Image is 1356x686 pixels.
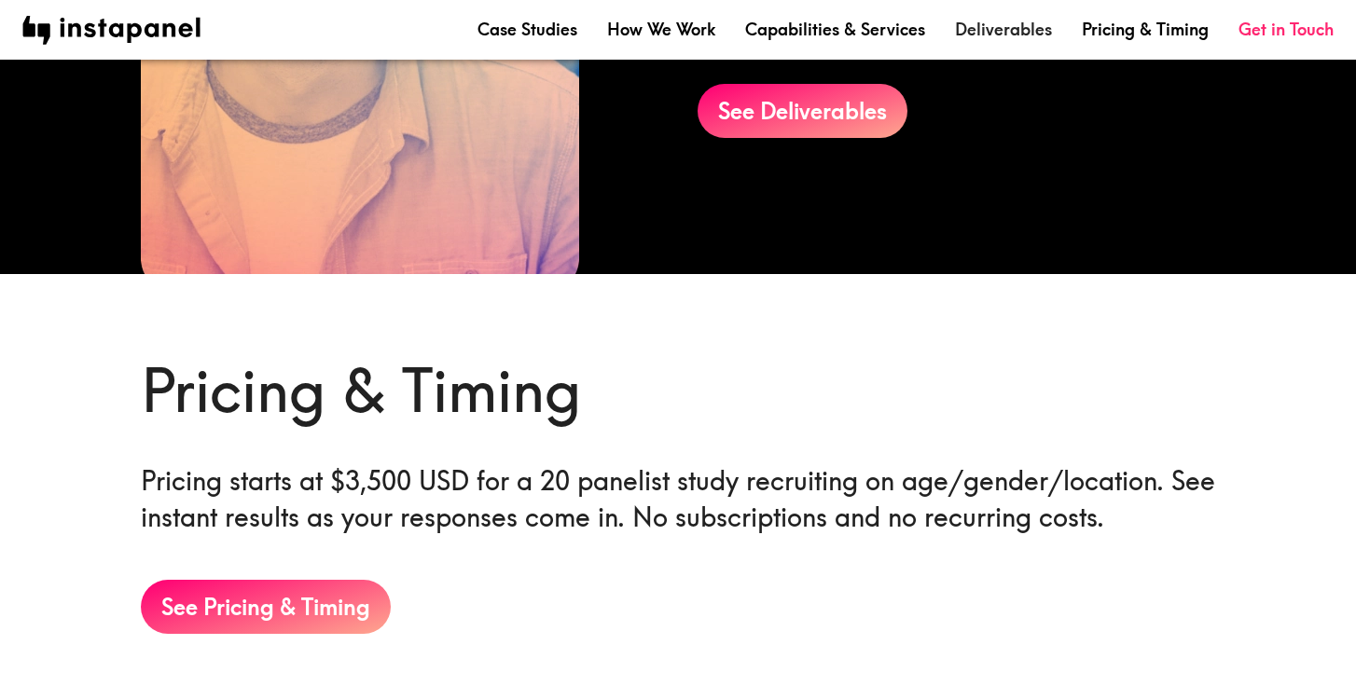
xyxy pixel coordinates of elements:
[141,349,1215,432] h1: Pricing & Timing
[698,84,907,138] a: See Deliverables
[22,16,201,45] img: instapanel
[141,580,391,634] a: See Pricing & Timing
[955,18,1052,41] a: Deliverables
[141,462,1215,535] h6: Pricing starts at $3,500 USD for a 20 panelist study recruiting on age/gender/location. See insta...
[1082,18,1209,41] a: Pricing & Timing
[477,18,577,41] a: Case Studies
[607,18,715,41] a: How We Work
[745,18,925,41] a: Capabilities & Services
[1238,18,1334,41] a: Get in Touch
